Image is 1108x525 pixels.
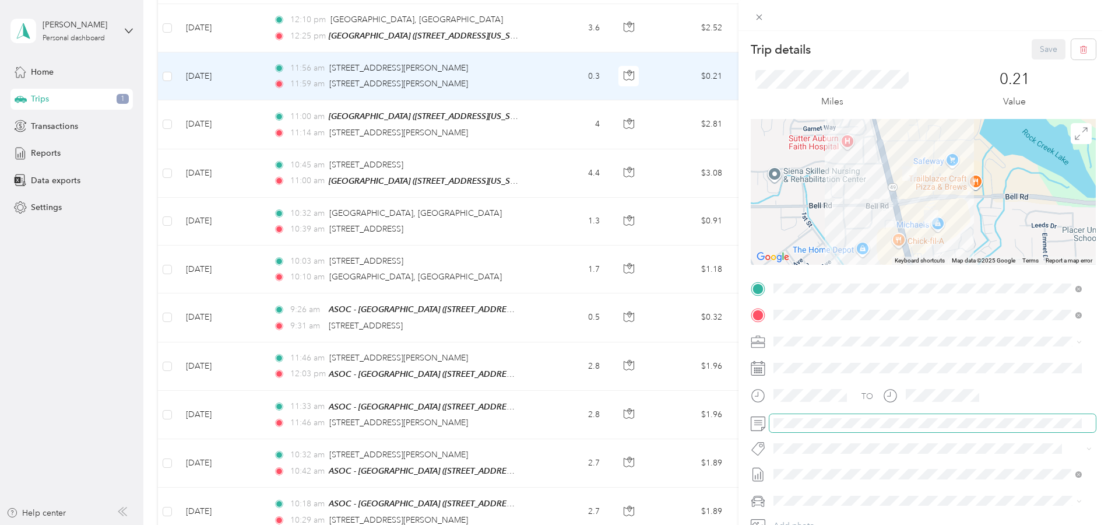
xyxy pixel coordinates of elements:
[751,41,811,58] p: Trip details
[1000,70,1030,89] p: 0.21
[1003,94,1026,109] p: Value
[1046,257,1092,264] a: Report a map error
[754,250,792,265] a: Open this area in Google Maps (opens a new window)
[754,250,792,265] img: Google
[821,94,843,109] p: Miles
[952,257,1015,264] span: Map data ©2025 Google
[895,257,945,265] button: Keyboard shortcuts
[1043,460,1108,525] iframe: Everlance-gr Chat Button Frame
[861,390,873,402] div: TO
[1022,257,1039,264] a: Terms (opens in new tab)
